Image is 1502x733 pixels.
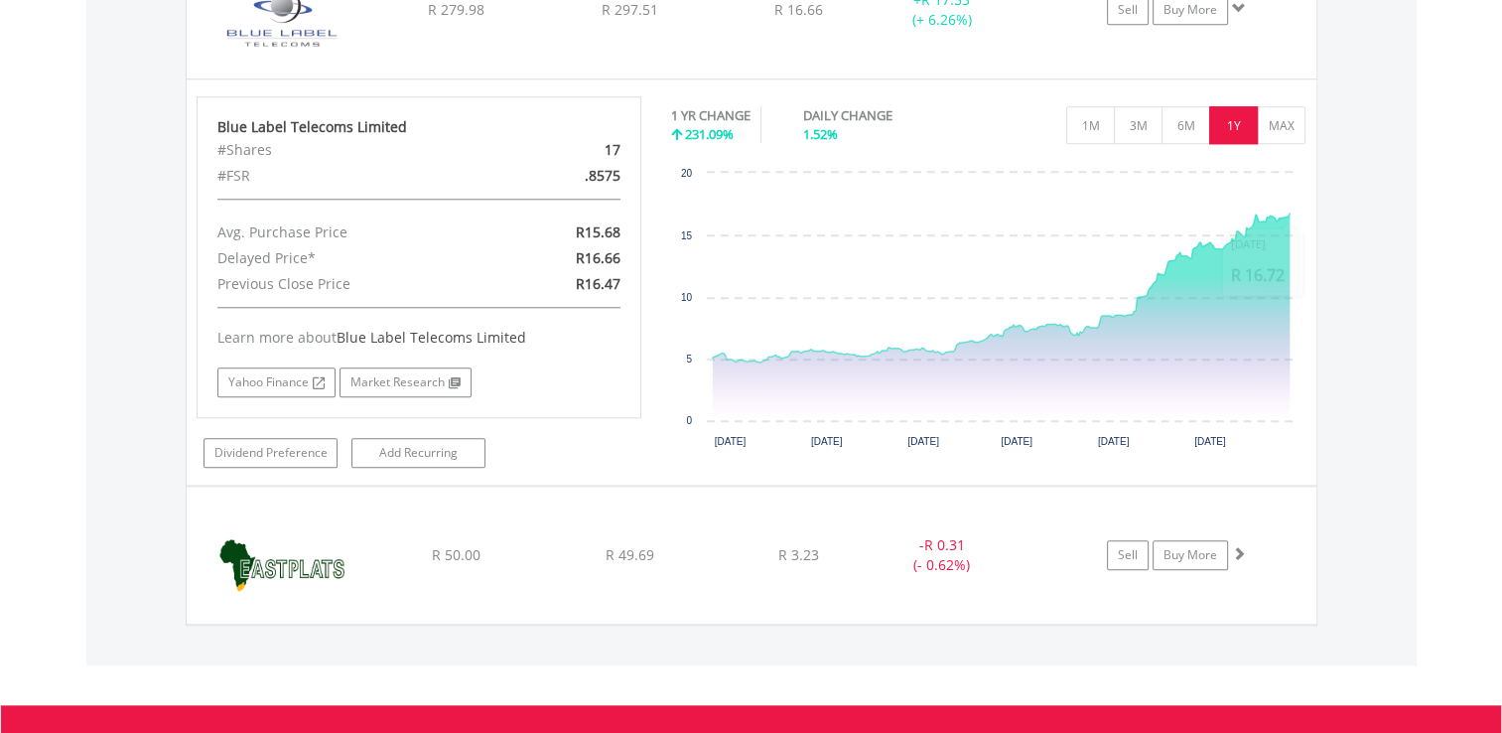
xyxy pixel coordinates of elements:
text: 10 [681,292,693,303]
text: [DATE] [714,436,746,447]
svg: Interactive chart [671,163,1305,461]
span: R 3.23 [778,545,819,564]
img: EQU.ZA.EPS.png [197,512,367,619]
div: Delayed Price* [203,245,491,271]
button: 3M [1114,106,1162,144]
span: R 0.31 [924,535,965,554]
span: R16.47 [576,274,620,293]
div: Previous Close Price [203,271,491,297]
span: 1.52% [803,125,838,143]
div: Learn more about [217,328,620,348]
a: Sell [1107,540,1149,570]
div: Blue Label Telecoms Limited [217,117,620,137]
span: R 50.00 [432,545,480,564]
span: R15.68 [576,222,620,241]
span: Blue Label Telecoms Limited [337,328,526,347]
div: 17 [490,137,634,163]
div: .8575 [490,163,634,189]
button: 1M [1066,106,1115,144]
text: [DATE] [1194,436,1226,447]
a: Add Recurring [351,438,485,468]
a: Buy More [1153,540,1228,570]
div: #FSR [203,163,491,189]
button: 1Y [1209,106,1258,144]
div: Avg. Purchase Price [203,220,491,245]
div: 1 YR CHANGE [671,106,751,125]
text: [DATE] [1098,436,1130,447]
span: R16.66 [576,248,620,267]
span: 231.09% [685,125,734,143]
span: R 49.69 [606,545,654,564]
text: 0 [686,415,692,426]
text: [DATE] [907,436,939,447]
text: [DATE] [811,436,843,447]
a: Dividend Preference [204,438,338,468]
text: [DATE] [1001,436,1032,447]
div: #Shares [203,137,491,163]
div: - (- 0.62%) [868,535,1018,575]
div: DAILY CHANGE [803,106,962,125]
button: 6M [1161,106,1210,144]
text: 5 [686,354,692,365]
div: Chart. Highcharts interactive chart. [671,163,1306,461]
a: Market Research [340,367,472,397]
text: 15 [681,230,693,241]
a: Yahoo Finance [217,367,336,397]
text: 20 [681,168,693,179]
button: MAX [1257,106,1305,144]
